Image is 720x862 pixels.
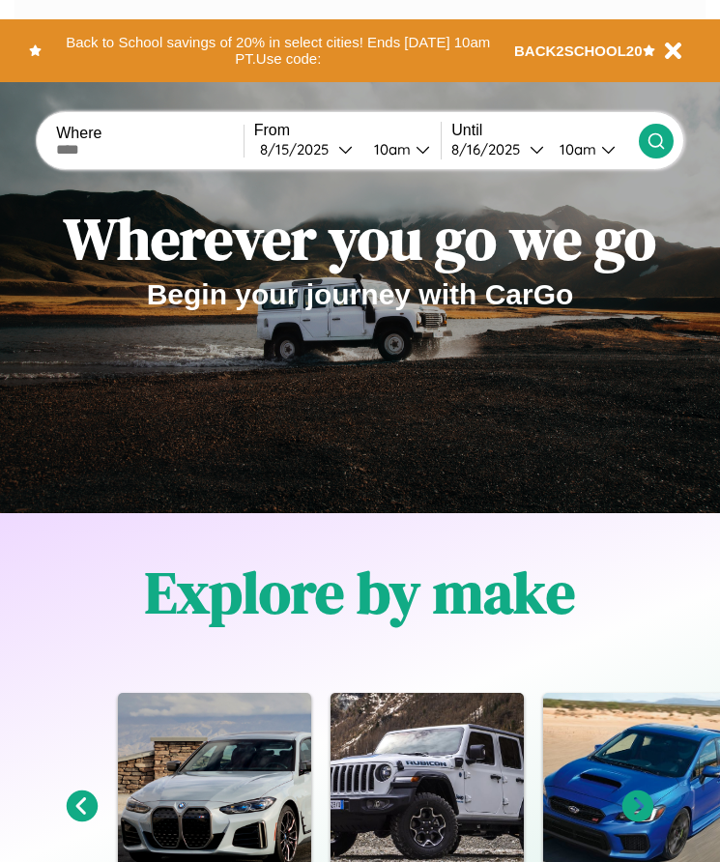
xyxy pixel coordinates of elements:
[145,553,575,632] h1: Explore by make
[451,122,639,139] label: Until
[550,140,601,158] div: 10am
[260,140,338,158] div: 8 / 15 / 2025
[364,140,416,158] div: 10am
[359,139,442,159] button: 10am
[254,122,442,139] label: From
[42,29,514,72] button: Back to School savings of 20% in select cities! Ends [DATE] 10am PT.Use code:
[451,140,530,158] div: 8 / 16 / 2025
[254,139,359,159] button: 8/15/2025
[514,43,643,59] b: BACK2SCHOOL20
[544,139,639,159] button: 10am
[56,125,244,142] label: Where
